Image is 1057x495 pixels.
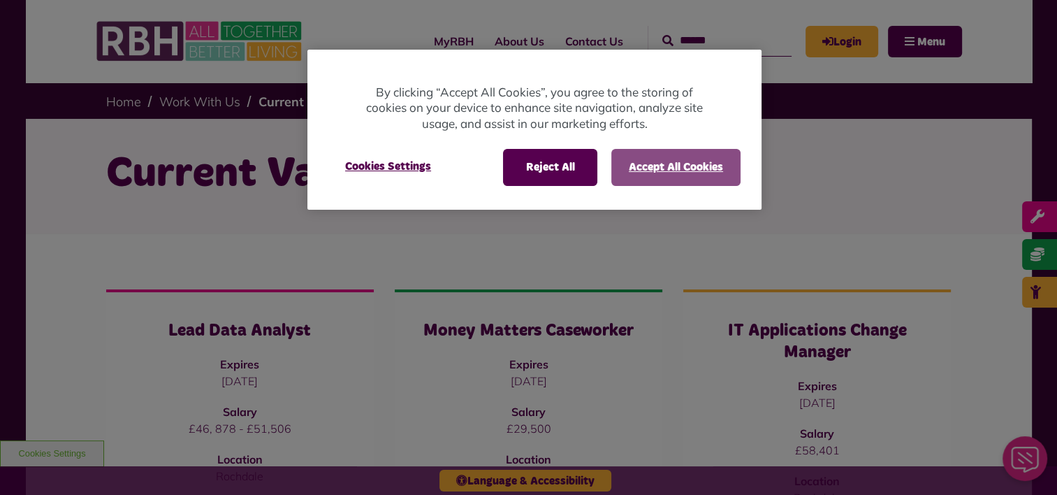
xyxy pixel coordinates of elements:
[307,50,761,210] div: Cookie banner
[611,149,741,185] button: Accept All Cookies
[328,149,448,184] button: Cookies Settings
[307,50,761,210] div: Privacy
[8,4,53,49] div: Close Web Assistant
[503,149,597,185] button: Reject All
[363,85,706,132] p: By clicking “Accept All Cookies”, you agree to the storing of cookies on your device to enhance s...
